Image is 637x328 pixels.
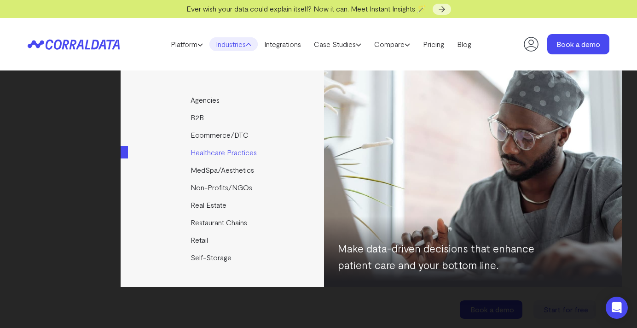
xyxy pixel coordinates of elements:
a: Platform [164,37,209,51]
p: Make data-driven decisions that enhance patient care and your bottom line. [338,240,545,273]
a: Retail [121,231,325,249]
a: Agencies [121,91,325,109]
a: B2B [121,109,325,126]
a: Case Studies [307,37,368,51]
a: Ecommerce/DTC [121,126,325,144]
a: Industries [209,37,258,51]
a: Non-Profits/NGOs [121,179,325,196]
a: Book a demo [547,34,609,54]
div: Open Intercom Messenger [606,297,628,319]
a: Pricing [417,37,451,51]
a: Restaurant Chains [121,214,325,231]
a: Blog [451,37,478,51]
a: MedSpa/Aesthetics [121,161,325,179]
a: Compare [368,37,417,51]
a: Real Estate [121,196,325,214]
span: Ever wish your data could explain itself? Now it can. Meet Instant Insights 🪄 [186,4,426,13]
a: Integrations [258,37,307,51]
a: Self-Storage [121,249,325,266]
a: Healthcare Practices [121,144,325,161]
